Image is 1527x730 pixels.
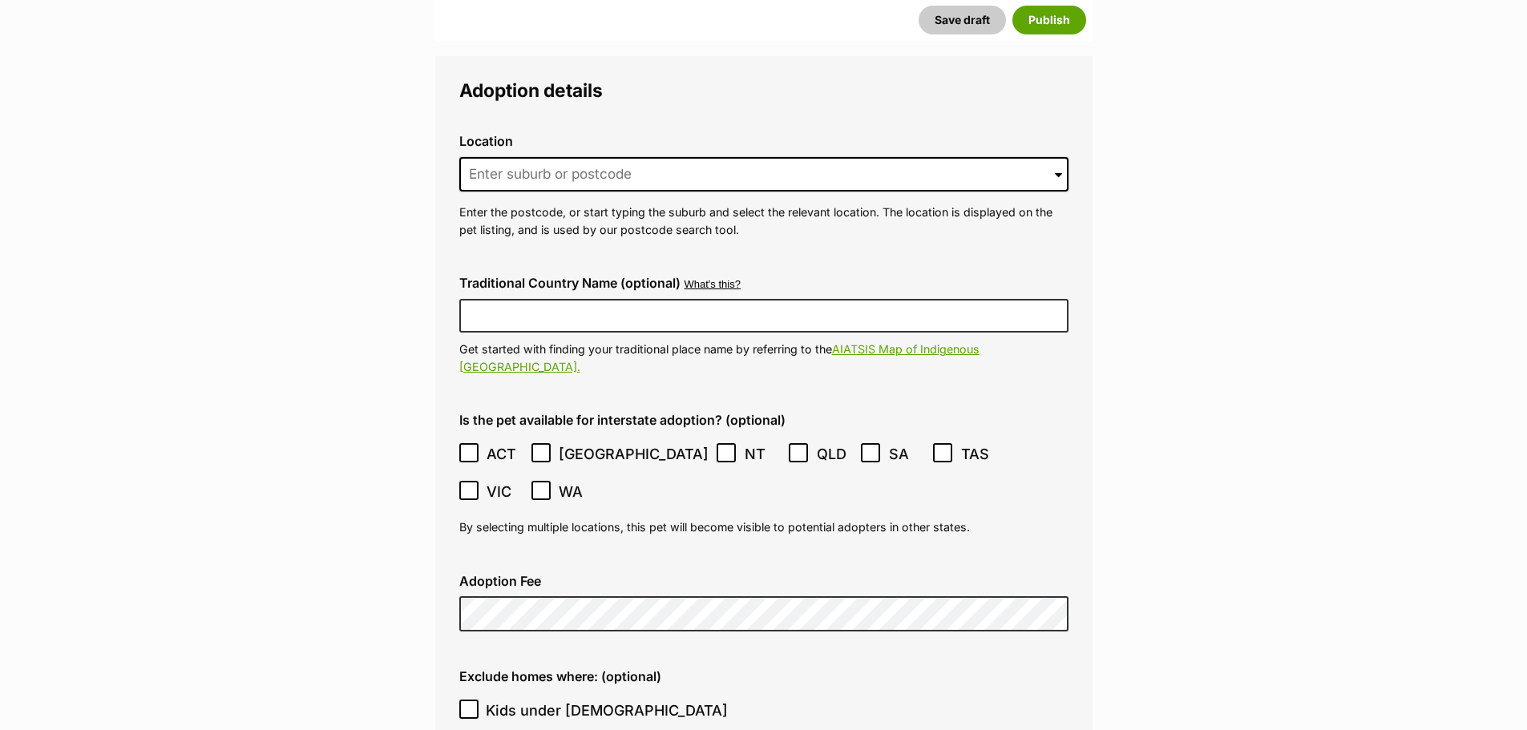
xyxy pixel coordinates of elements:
[487,443,523,465] span: ACT
[459,342,980,373] a: AIATSIS Map of Indigenous [GEOGRAPHIC_DATA].
[459,574,1068,588] label: Adoption Fee
[459,518,1068,535] p: By selecting multiple locations, this pet will become visible to potential adopters in other states.
[919,6,1006,34] button: Save draft
[817,443,853,465] span: QLD
[459,80,1068,101] legend: Adoption details
[486,700,728,721] span: Kids under [DEMOGRAPHIC_DATA]
[459,276,681,290] label: Traditional Country Name (optional)
[559,443,709,465] span: [GEOGRAPHIC_DATA]
[459,157,1068,192] input: Enter suburb or postcode
[487,481,523,502] span: VIC
[685,279,741,291] button: What's this?
[559,481,595,502] span: WA
[889,443,925,465] span: SA
[745,443,781,465] span: NT
[961,443,997,465] span: TAS
[459,413,1068,427] label: Is the pet available for interstate adoption? (optional)
[1012,6,1086,34] button: Publish
[459,204,1068,238] p: Enter the postcode, or start typing the suburb and select the relevant location. The location is ...
[459,134,1068,148] label: Location
[459,341,1068,375] p: Get started with finding your traditional place name by referring to the
[459,669,1068,684] label: Exclude homes where: (optional)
